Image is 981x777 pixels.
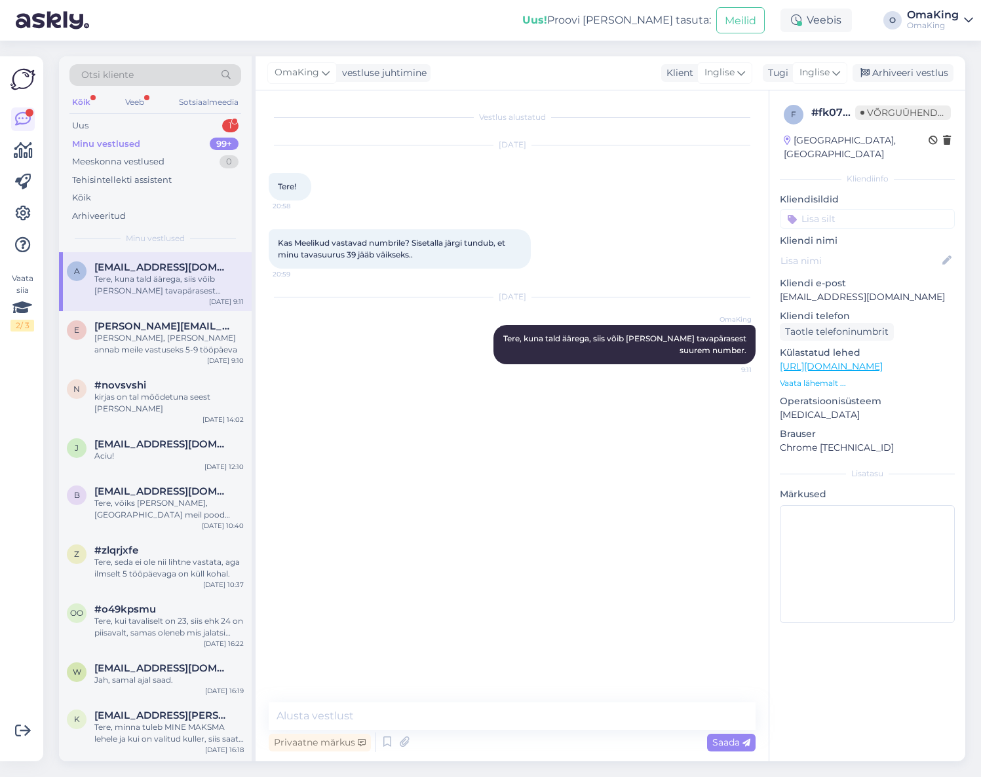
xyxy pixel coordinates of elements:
font: #o49kpsmu [94,603,156,615]
font: Kas Meelikud vastavad numbrile? Sisetalla järgi tundub, et minu tavasuurus 39 jääb väikseks.. [278,238,507,259]
font: Arhiveeri vestlus [872,67,948,79]
font: Uus! [522,14,547,26]
font: [DATE] 14:02 [202,415,244,424]
font: Kliendisildid [780,193,839,205]
font: OmaKing [720,315,752,324]
font: 2 [16,320,20,330]
span: annelehtmae77@gmail.com [94,261,231,273]
font: 9:11 [741,366,752,374]
font: OmaKing [907,20,945,30]
span: elinor.brook@outlook.com [94,320,231,332]
font: O [889,15,896,25]
font: Klient [666,67,693,79]
font: Meilid [725,14,756,27]
font: Aciu! [94,451,114,461]
font: k [74,714,80,724]
font: Märkused [780,488,826,500]
font: Vaata siia [12,273,33,295]
font: Tere, kuna tald äärega, siis võib [PERSON_NAME] tavapärasest suurem number. [503,333,748,355]
font: Otsi kliente [81,69,134,81]
font: Inglise [704,66,735,78]
span: #o49kpsmu [94,603,156,615]
font: Minu vestlused [126,233,185,243]
font: #zlqrjxfe [94,544,138,556]
font: Uus [72,120,88,130]
span: jurgutee@gmail.com [94,438,231,450]
font: b [74,490,80,500]
font: fk078gaf [818,106,867,119]
a: [URL][DOMAIN_NAME] [780,360,883,372]
font: Jah, samal ajal saad. [94,675,173,685]
font: [MEDICAL_DATA] [780,409,860,421]
font: [EMAIL_ADDRESS][DOMAIN_NAME] [94,438,275,450]
font: [DATE] 16:22 [204,639,244,648]
font: Tehisintellekti assistent [72,174,172,185]
font: Külastatud lehed [780,347,860,358]
font: Tere, kuna tald äärega, siis võib [PERSON_NAME] tavapärasest suurem number. [94,274,221,307]
font: [DATE] [499,292,526,301]
font: z [74,549,79,559]
button: Meilid [716,7,765,33]
font: Tugi [768,67,788,79]
font: Vaata lähemalt ... [780,378,846,388]
span: bluiv91@gmail.com [94,485,231,497]
font: Sotsiaalmeedia [179,97,239,107]
font: Taotle telefoninumbrit [785,326,889,337]
font: a [74,266,80,276]
font: Veebis [807,14,841,26]
font: Vestlus alustatud [479,112,546,122]
font: Tere, kui tavaliselt on 23, siis ehk 24 on piisavalt, samas oleneb mis jalatsi soovid osta. Meil ... [94,616,243,661]
font: # [811,106,818,119]
font: e [74,325,79,335]
span: #zlqrjxfe [94,544,138,556]
font: [DATE] 9:10 [207,356,244,365]
font: [DATE] 10:37 [203,580,244,589]
font: kirjas on tal mõõdetuna seest [PERSON_NAME] [94,392,210,413]
span: wendytniyol@gmail.com [94,662,231,674]
font: Brauser [780,428,816,440]
font: 20:59 [273,270,290,278]
font: w [73,667,81,677]
font: 99+ [216,138,232,149]
font: n [73,384,80,394]
font: [EMAIL_ADDRESS][DOMAIN_NAME] [94,485,275,497]
font: OmaKing [275,66,319,78]
font: [PERSON_NAME], [PERSON_NAME] annab meile vastuseks 5-9 tööpäeva [94,333,237,354]
img: Askly logo [10,67,35,92]
font: #novsvshi [94,379,146,391]
font: Lisatasu [851,468,883,478]
font: Kliendi telefon [780,310,850,322]
font: [GEOGRAPHIC_DATA], [GEOGRAPHIC_DATA] [784,134,896,160]
font: Kliendi nimi [780,235,837,246]
font: Saada [712,736,740,748]
font: Tere, võiks [PERSON_NAME], [GEOGRAPHIC_DATA] meil pood Telliskivis, seal saaksite ka proovida kohe. [94,498,231,543]
font: Inglise [799,66,830,78]
font: Minu vestlused [72,138,140,149]
font: Privaatne märkus [274,736,355,748]
font: Veeb [125,97,144,107]
font: / 3 [20,320,29,330]
font: Võrguühenduseta [867,107,969,119]
font: [EMAIL_ADDRESS][PERSON_NAME][DOMAIN_NAME] [94,709,360,721]
font: vestluse juhtimine [342,67,427,79]
font: Proovi [PERSON_NAME] tasuta: [547,14,711,26]
font: Chrome [TECHNICAL_ID] [780,442,894,453]
font: 20:58 [273,202,290,210]
font: Tere! [278,181,296,191]
font: Arhiveeritud [72,210,126,221]
a: OmaKingOmaKing [907,10,973,31]
font: f [791,109,796,119]
font: [EMAIL_ADDRESS][DOMAIN_NAME] [780,291,945,303]
input: Lisa nimi [780,254,940,268]
font: Kliendi e-post [780,277,846,289]
font: oo [70,608,83,618]
font: [DATE] 9:11 [209,297,244,306]
font: [DATE] 16:18 [205,746,244,754]
font: Meeskonna vestlused [72,156,164,166]
input: Lisa silt [780,209,955,229]
font: Kõik [72,97,90,107]
font: [DATE] 10:40 [202,521,244,530]
font: [EMAIL_ADDRESS][DOMAIN_NAME] [94,261,275,273]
